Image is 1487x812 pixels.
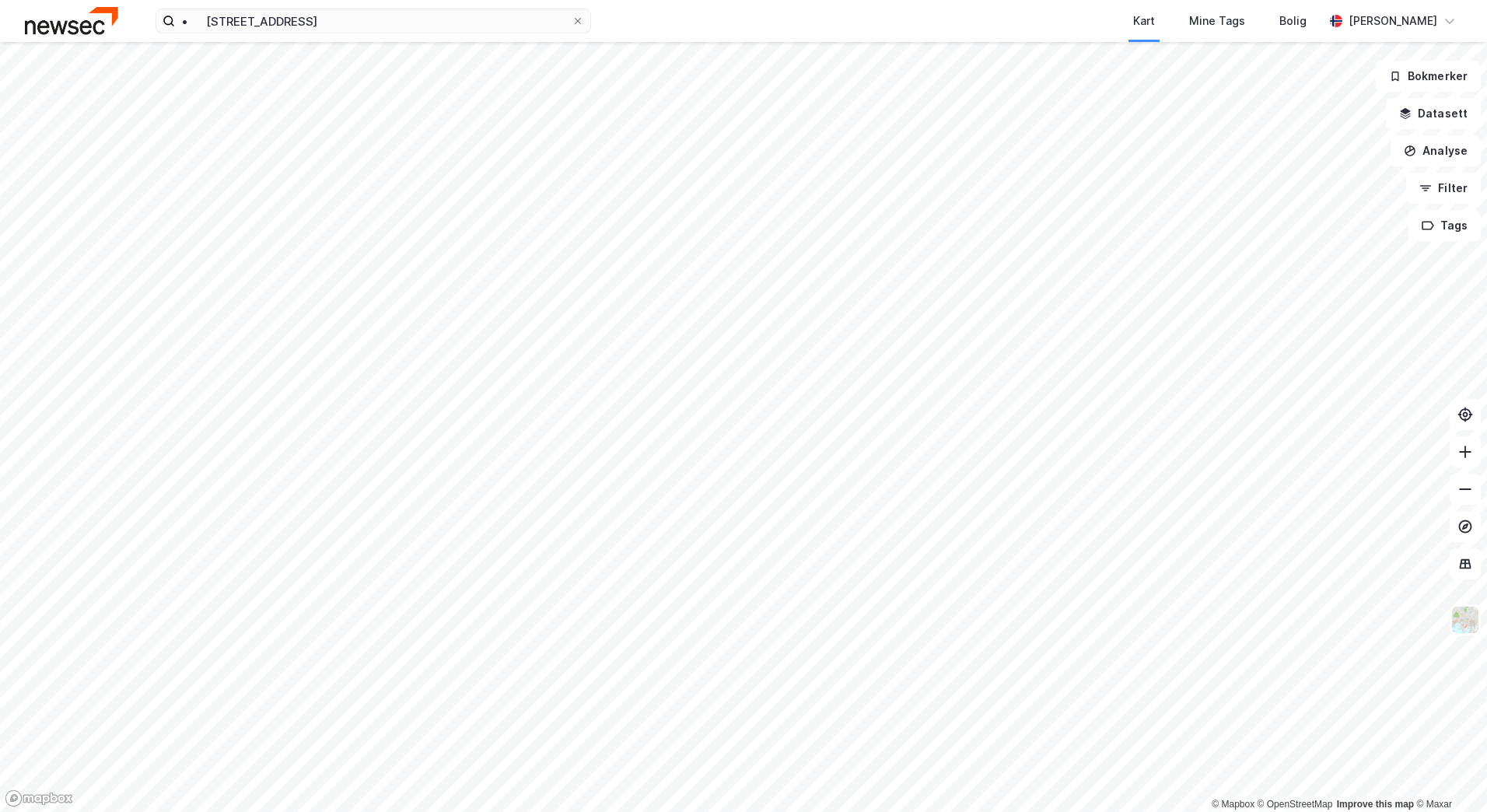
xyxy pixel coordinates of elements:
[1349,12,1437,30] div: [PERSON_NAME]
[175,9,572,33] input: Søk på adresse, matrikkel, gårdeiere, leietakere eller personer
[1337,799,1414,810] a: Improve this map
[5,789,73,807] a: Mapbox homepage
[1258,799,1333,810] a: OpenStreetMap
[1409,737,1487,812] iframe: Chat Widget
[1386,98,1481,129] button: Datasett
[1212,799,1254,810] a: Mapbox
[1409,737,1487,812] div: Kontrollprogram for chat
[1406,173,1481,204] button: Filter
[1279,12,1307,30] div: Bolig
[1133,12,1155,30] div: Kart
[25,7,118,34] img: newsec-logo.f6e21ccffca1b3a03d2d.png
[1189,12,1245,30] div: Mine Tags
[1408,210,1481,241] button: Tags
[1376,61,1481,92] button: Bokmerker
[1450,605,1480,635] img: Z
[1391,135,1481,166] button: Analyse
